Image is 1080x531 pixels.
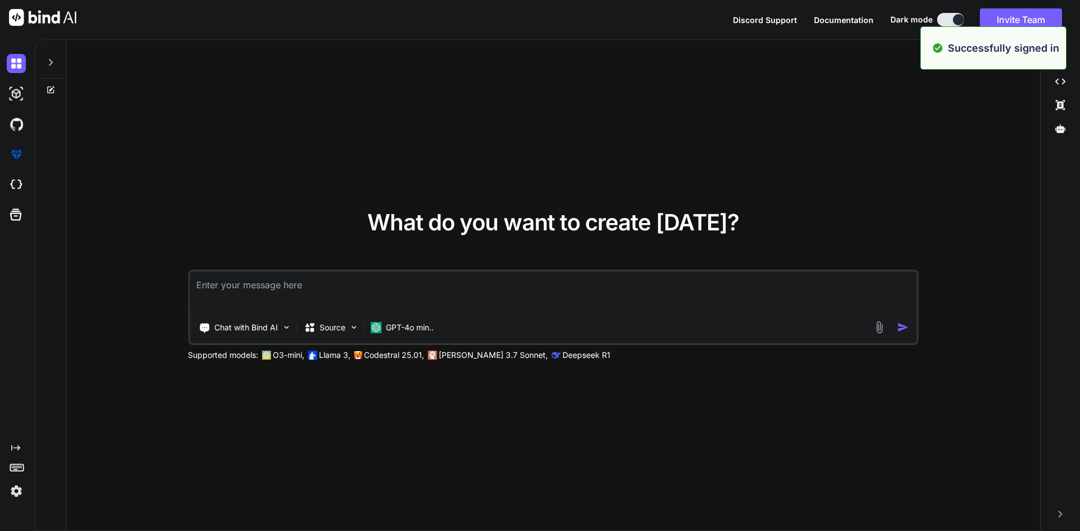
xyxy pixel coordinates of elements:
img: Bind AI [9,9,76,26]
p: O3-mini, [273,350,304,361]
p: Deepseek R1 [562,350,610,361]
p: Codestral 25.01, [364,350,424,361]
span: Dark mode [890,14,933,25]
p: Supported models: [188,350,258,361]
p: Llama 3, [319,350,350,361]
img: premium [7,145,26,164]
img: GPT-4o mini [370,322,381,333]
button: Documentation [814,14,874,26]
img: Pick Models [349,323,358,332]
img: cloudideIcon [7,175,26,194]
img: claude [551,351,560,360]
img: alert [932,40,943,56]
button: Invite Team [980,8,1062,31]
img: icon [897,321,909,333]
img: GPT-4 [262,351,271,360]
img: Llama2 [308,351,317,360]
p: Chat with Bind AI [214,322,278,333]
span: What do you want to create [DATE]? [367,208,739,236]
img: claude [427,351,436,360]
button: Discord Support [733,14,797,26]
img: settings [7,482,26,501]
span: Discord Support [733,15,797,25]
img: Pick Tools [281,323,291,332]
img: darkAi-studio [7,84,26,103]
p: GPT-4o min.. [386,322,434,333]
img: attachment [873,321,886,334]
img: Mistral-AI [354,351,362,359]
img: darkChat [7,54,26,73]
p: Successfully signed in [948,40,1059,56]
span: Documentation [814,15,874,25]
p: [PERSON_NAME] 3.7 Sonnet, [439,350,548,361]
img: githubDark [7,115,26,134]
p: Source [319,322,345,333]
